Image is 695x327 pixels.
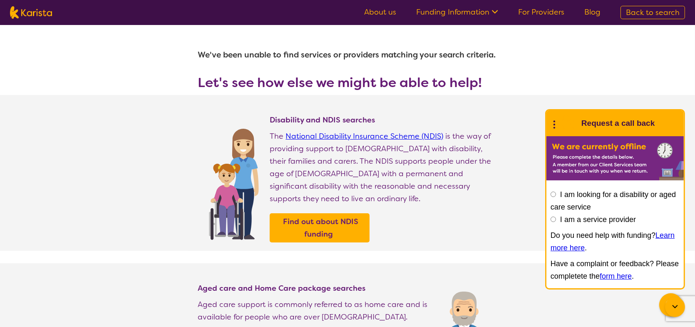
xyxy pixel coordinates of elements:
[518,7,564,17] a: For Providers
[546,136,684,180] img: Karista offline chat form to request call back
[285,131,443,141] a: National Disability Insurance Scheme (NDIS)
[659,293,683,317] button: Channel Menu
[272,215,367,240] a: Find out about NDIS funding
[206,123,261,240] img: Find NDIS and Disability services and providers
[581,117,655,130] h1: Request a call back
[270,115,497,125] h4: Disability and NDIS searches
[10,6,52,19] img: Karista logo
[416,7,498,17] a: Funding Information
[270,130,497,205] p: The is the way of providing support to [DEMOGRAPHIC_DATA] with disability, their families and car...
[198,298,431,323] p: Aged care support is commonly referred to as home care and is available for people who are over [...
[621,6,685,19] a: Back to search
[626,7,680,17] span: Back to search
[584,7,601,17] a: Blog
[560,115,576,132] img: Karista
[600,272,632,280] a: form here
[551,190,676,211] label: I am looking for a disability or aged care service
[364,7,396,17] a: About us
[283,217,358,239] b: Find out about NDIS funding
[198,283,431,293] h4: Aged care and Home Care package searches
[560,215,636,224] label: I am a service provider
[198,45,497,65] h1: We've been unable to find services or providers matching your search criteria.
[551,229,680,254] p: Do you need help with funding? .
[551,257,680,282] p: Have a complaint or feedback? Please completete the .
[198,75,497,90] h3: Let's see how else we might be able to help!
